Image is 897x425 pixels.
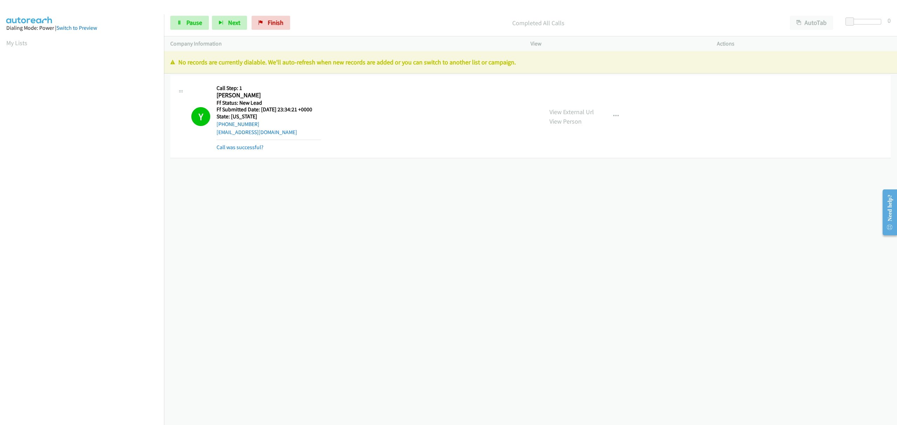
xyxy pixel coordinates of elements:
[170,57,891,67] p: No records are currently dialable. We'll auto-refresh when new records are added or you can switc...
[6,39,27,47] a: My Lists
[191,107,210,126] h1: Y
[217,144,263,151] a: Call was successful?
[888,16,891,25] div: 0
[252,16,290,30] a: Finish
[212,16,247,30] button: Next
[228,19,240,27] span: Next
[268,19,283,27] span: Finish
[300,18,777,28] p: Completed All Calls
[6,54,164,386] iframe: Dialpad
[217,121,259,127] a: [PHONE_NUMBER]
[170,16,209,30] a: Pause
[217,113,321,120] h5: State: [US_STATE]
[549,108,594,116] a: View External Url
[217,91,321,99] h2: [PERSON_NAME]
[717,40,891,48] p: Actions
[217,106,321,113] h5: Ff Submitted Date: [DATE] 23:34:21 +0000
[849,19,881,25] div: Delay between calls (in seconds)
[790,16,833,30] button: AutoTab
[877,184,897,240] iframe: Resource Center
[217,85,321,92] h5: Call Step: 1
[186,19,202,27] span: Pause
[530,40,704,48] p: View
[549,117,582,125] a: View Person
[170,40,518,48] p: Company Information
[217,129,297,135] a: [EMAIL_ADDRESS][DOMAIN_NAME]
[6,24,158,32] div: Dialing Mode: Power |
[217,99,321,106] h5: Ff Status: New Lead
[56,25,97,31] a: Switch to Preview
